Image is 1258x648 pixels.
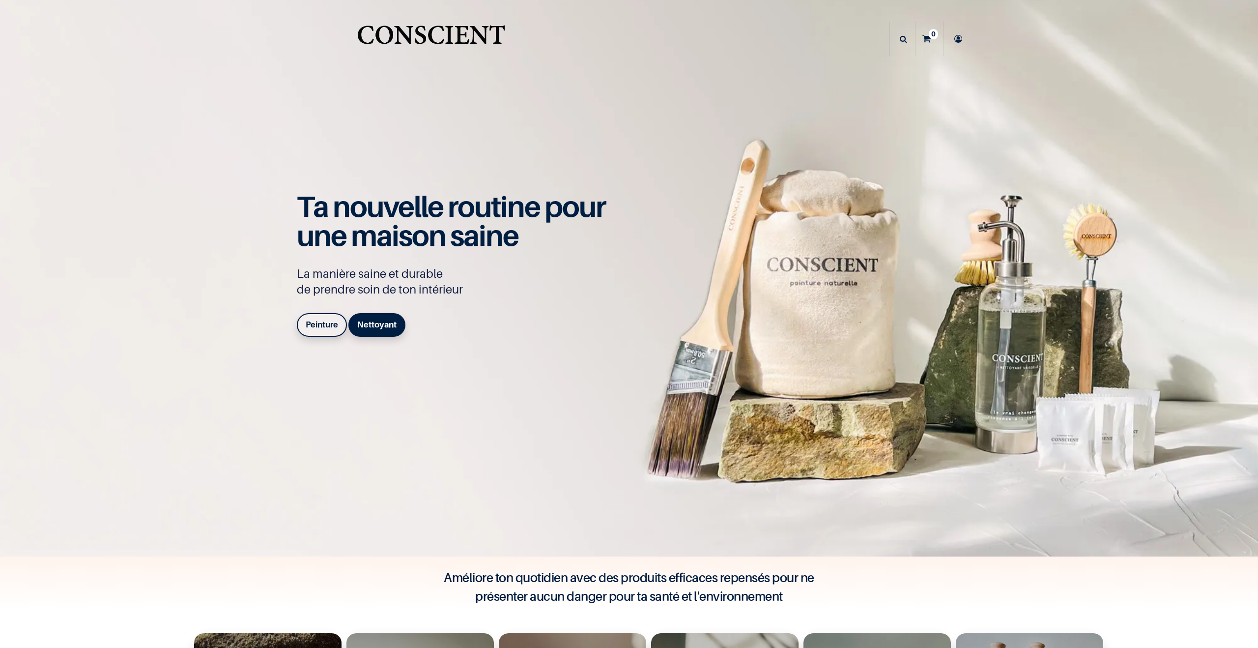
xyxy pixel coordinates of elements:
h4: Améliore ton quotidien avec des produits efficaces repensés pour ne présenter aucun danger pour t... [432,568,826,606]
b: Nettoyant [357,320,397,329]
img: Conscient [355,20,507,59]
iframe: Tidio Chat [1207,585,1254,631]
a: 0 [915,22,943,56]
sup: 0 [929,29,938,39]
a: Peinture [297,313,347,337]
a: Nettoyant [348,313,405,337]
a: Logo of Conscient [355,20,507,59]
b: Peinture [306,320,338,329]
span: Ta nouvelle routine pour une maison saine [297,189,605,253]
p: La manière saine et durable de prendre soin de ton intérieur [297,266,616,297]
